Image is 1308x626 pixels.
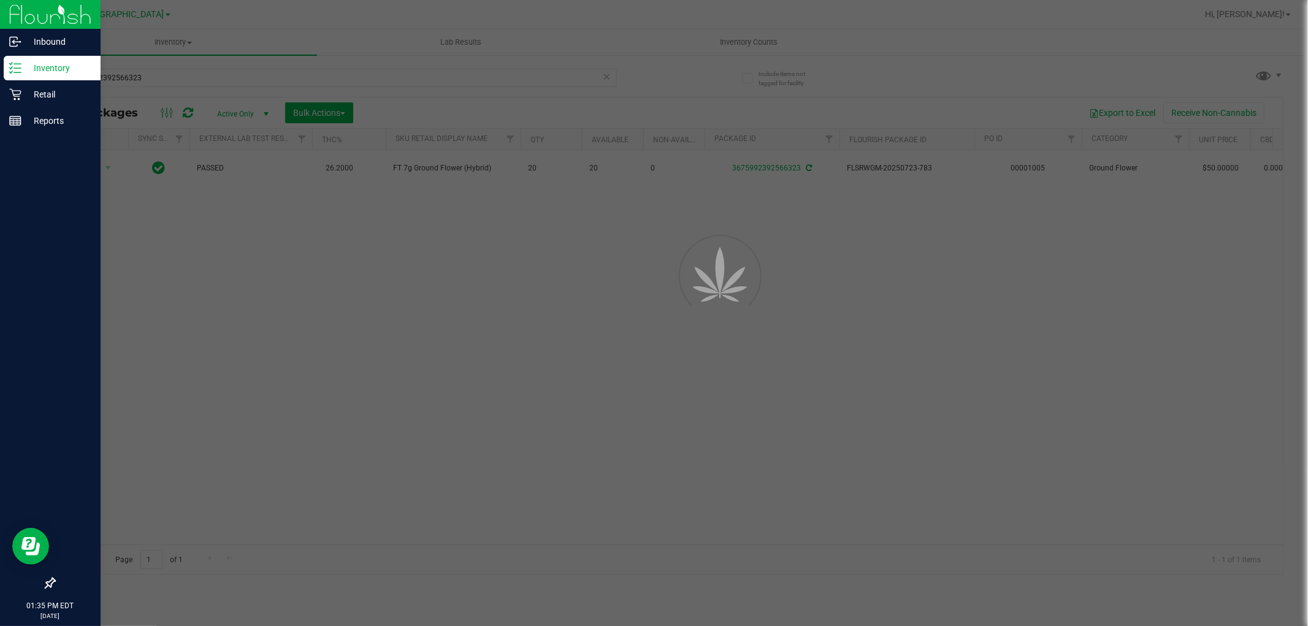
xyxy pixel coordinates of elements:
p: Reports [21,113,95,128]
inline-svg: Inbound [9,36,21,48]
p: Inventory [21,61,95,75]
inline-svg: Reports [9,115,21,127]
inline-svg: Retail [9,88,21,101]
p: 01:35 PM EDT [6,600,95,611]
p: Retail [21,87,95,102]
p: [DATE] [6,611,95,620]
inline-svg: Inventory [9,62,21,74]
iframe: Resource center [12,528,49,565]
p: Inbound [21,34,95,49]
